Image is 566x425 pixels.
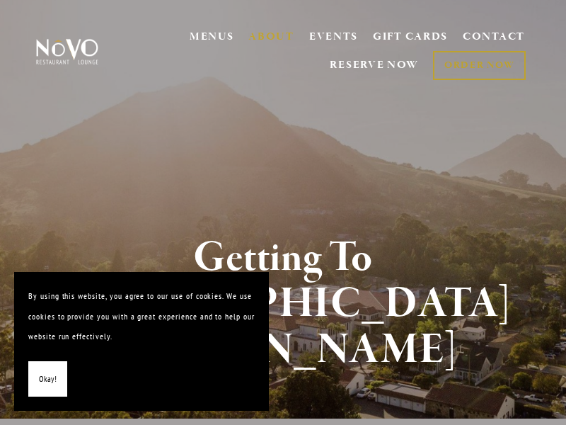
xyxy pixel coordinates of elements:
[248,30,294,44] a: ABOUT
[190,30,234,44] a: MENUS
[433,51,526,80] a: ORDER NOW
[373,24,448,51] a: GIFT CARDS
[330,52,419,79] a: RESERVE NOW
[463,24,525,51] a: CONTACT
[34,38,100,65] img: Novo Restaurant &amp; Lounge
[309,30,358,44] a: EVENTS
[39,369,57,390] span: Okay!
[28,361,67,397] button: Okay!
[14,272,269,411] section: Cookie banner
[28,286,255,347] p: By using this website, you agree to our use of cookies. We use cookies to provide you with a grea...
[50,235,517,373] h1: Getting To [GEOGRAPHIC_DATA][PERSON_NAME]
